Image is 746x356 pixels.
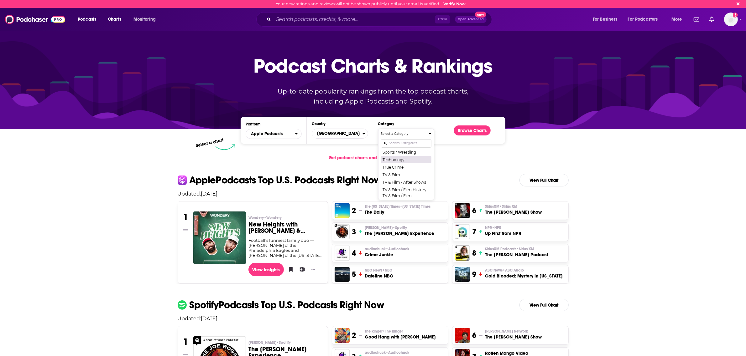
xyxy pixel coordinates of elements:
[78,15,96,24] span: Podcasts
[193,211,246,264] a: New Heights with Jason & Travis Kelce
[472,227,477,236] h3: 7
[381,148,431,156] button: Sports / Wrestling
[73,14,104,24] button: open menu
[485,247,548,252] p: SiriusXM Podcasts • Sirius XM
[519,299,569,311] a: View Full Chart
[352,227,356,236] h3: 3
[386,247,409,251] span: • Audiochuck
[365,329,436,334] p: The Ringer • The Ringer
[472,206,477,215] h3: 6
[400,204,430,209] span: • [US_STATE] Times
[248,215,282,220] span: Wondery
[324,150,422,165] a: Get podcast charts and rankings via API
[519,174,569,186] a: View Full Chart
[485,204,542,209] p: SiriusXM • Sirius XM
[276,2,466,6] div: Your new ratings and reviews will not be shown publicly until your email is verified.
[472,270,477,279] h3: 9
[485,225,521,230] p: NPR • NPR
[183,211,188,223] h3: 1
[335,267,350,282] img: Dateline NBC
[485,329,528,334] span: [PERSON_NAME] Network
[352,270,356,279] h3: 5
[455,328,470,343] img: The Tucker Carlson Show
[455,224,470,239] a: Up First from NPR
[129,14,164,24] button: open menu
[309,266,318,272] button: Show More Button
[251,132,283,136] span: Apple Podcasts
[485,268,563,279] a: ABC News•ABC AudioCold Blooded: Mystery in [US_STATE]
[104,14,125,24] a: Charts
[516,247,534,251] span: • Sirius XM
[335,224,350,239] img: The Joe Rogan Experience
[365,252,409,258] h3: Crime Junkie
[499,204,517,209] span: • Sirius XM
[248,215,323,220] p: Wondery • Wondery
[264,216,282,220] span: • Wondery
[381,178,431,186] button: TV & Film / After Shows
[707,14,717,25] a: Show notifications dropdown
[365,204,430,209] p: The New York Times • New York Times
[246,129,302,139] button: open menu
[485,225,521,236] a: NPR•NPRUp First from NPR
[365,230,434,236] h3: The [PERSON_NAME] Experience
[335,328,350,343] a: Good Hang with Amy Poehler
[485,209,542,215] h3: The [PERSON_NAME] Show
[365,247,409,252] p: audiochuck • Audiochuck
[365,268,393,279] a: NBC News•NBCDateline NBC
[365,268,392,273] span: NBC News
[352,206,356,215] h3: 2
[628,15,658,24] span: For Podcasters
[178,175,187,185] img: apple Icon
[455,246,470,261] a: The Mel Robbins Podcast
[108,15,121,24] span: Charts
[381,163,431,171] button: True Crime
[381,186,431,193] button: TV & Film / Film History
[671,15,682,24] span: More
[386,350,409,355] span: • Audiochuck
[286,265,293,274] button: Bookmark Podcast
[365,268,393,273] p: NBC News • NBC
[365,247,409,258] a: audiochuck•AudiochuckCrime Junkie
[365,273,393,279] h3: Dateline NBC
[485,252,548,258] h3: The [PERSON_NAME] Podcast
[454,125,491,135] a: Browse Charts
[248,215,323,238] a: Wondery•WonderyNew Heights with [PERSON_NAME] & [PERSON_NAME]
[381,171,431,178] button: TV & Film
[365,350,409,355] p: audiochuck • Audiochuck
[458,18,484,21] span: Open Advanced
[588,14,625,24] button: open menu
[485,247,548,258] a: SiriusXM Podcasts•Sirius XMThe [PERSON_NAME] Podcast
[298,265,304,274] button: Add to List
[485,273,563,279] h3: Cold Blooded: Mystery in [US_STATE]
[335,203,350,218] img: The Daily
[335,246,350,261] img: Crime Junkie
[365,329,436,340] a: The Ringer•The RingerGood Hang with [PERSON_NAME]
[485,225,501,230] span: NPR
[196,137,224,148] p: Select a chart
[178,300,187,309] img: spotify Icon
[593,15,618,24] span: For Business
[365,204,430,215] a: The [US_STATE] Times•[US_STATE] TimesThe Daily
[378,129,434,200] button: Categories
[173,316,574,322] p: Updated: [DATE]
[248,340,323,345] p: Joe Rogan • Spotify
[352,331,356,340] h3: 2
[485,247,534,252] span: SiriusXM Podcasts
[724,13,738,26] span: Logged in as MelissaPS
[246,129,302,139] h2: Platforms
[365,204,430,209] span: The [US_STATE] Times
[365,209,430,215] h3: The Daily
[455,16,487,23] button: Open AdvancedNew
[485,334,542,340] h3: The [PERSON_NAME] Show
[724,13,738,26] img: User Profile
[365,225,434,236] a: [PERSON_NAME]•SpotifyThe [PERSON_NAME] Experience
[248,263,284,276] a: View Insights
[365,225,407,230] span: [PERSON_NAME]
